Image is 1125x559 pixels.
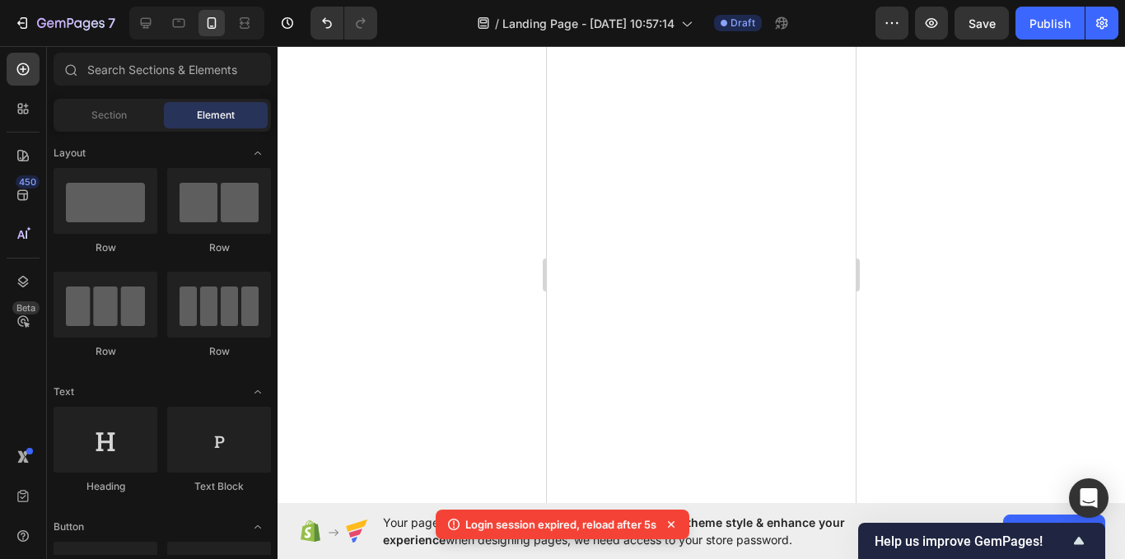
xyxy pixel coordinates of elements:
button: Publish [1015,7,1085,40]
div: Text Block [167,479,271,494]
div: Row [167,344,271,359]
button: 7 [7,7,123,40]
span: Help us improve GemPages! [875,533,1069,549]
div: Beta [12,301,40,314]
p: Login session expired, reload after 5s [465,516,656,533]
button: Show survey - Help us improve GemPages! [875,531,1089,551]
span: / [495,15,499,32]
div: Publish [1029,15,1071,32]
div: Row [167,240,271,255]
div: Open Intercom Messenger [1069,478,1109,518]
p: 7 [108,13,115,33]
div: Row [54,240,157,255]
div: Heading [54,479,157,494]
span: Toggle open [245,379,271,405]
span: Button [54,519,84,534]
span: Toggle open [245,140,271,166]
button: Save [955,7,1009,40]
iframe: Design area [547,46,856,503]
div: Row [54,344,157,359]
span: Toggle open [245,514,271,540]
span: Draft [731,16,755,30]
span: Your page is password protected. To when designing pages, we need access to your store password. [383,514,909,548]
input: Search Sections & Elements [54,53,271,86]
span: Landing Page - [DATE] 10:57:14 [502,15,675,32]
button: Allow access [1003,515,1105,547]
span: Section [91,108,127,123]
span: Element [197,108,235,123]
span: Layout [54,146,86,161]
span: Text [54,384,74,399]
div: Undo/Redo [310,7,377,40]
div: 450 [16,175,40,189]
span: Save [969,16,996,30]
